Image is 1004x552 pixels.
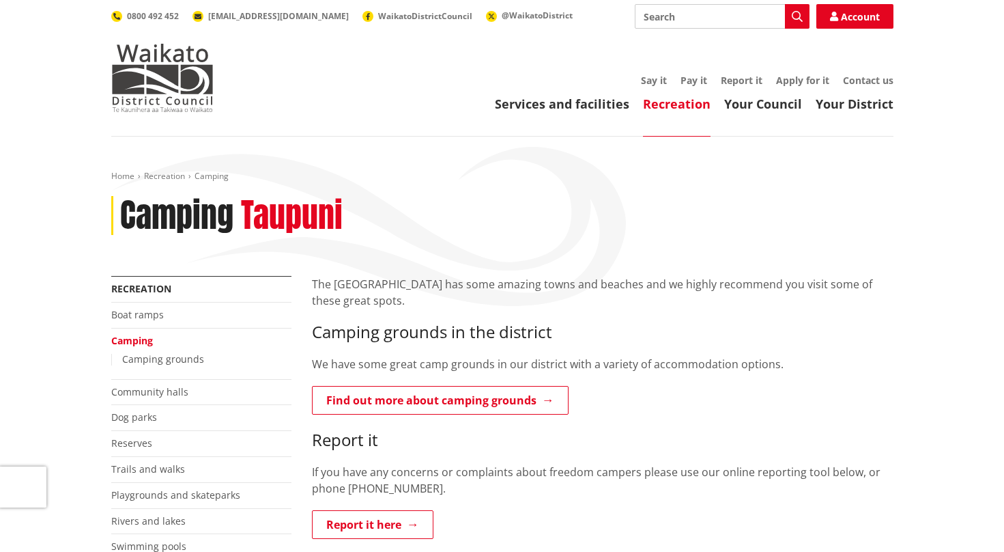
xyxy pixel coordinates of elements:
[111,282,171,295] a: Recreation
[312,276,893,309] p: The [GEOGRAPHIC_DATA] has some amazing towns and beaches and we highly recommend you visit some o...
[816,96,893,112] a: Your District
[122,353,204,365] a: Camping grounds
[843,74,893,87] a: Contact us
[502,10,573,21] span: @WaikatoDistrict
[312,510,433,539] a: Report it here
[312,464,893,497] p: If you have any concerns or complaints about freedom campers please use our online reporting tool...
[312,356,893,372] p: We have some great camp grounds in our district with a variety of accommodation options.
[312,386,569,415] a: Find out more about camping grounds
[111,44,214,112] img: Waikato District Council - Te Kaunihera aa Takiwaa o Waikato
[127,10,179,22] span: 0800 492 452
[111,385,188,398] a: Community halls
[111,411,157,424] a: Dog parks
[680,74,707,87] a: Pay it
[111,437,152,450] a: Reserves
[192,10,349,22] a: [EMAIL_ADDRESS][DOMAIN_NAME]
[776,74,829,87] a: Apply for it
[362,10,472,22] a: WaikatoDistrictCouncil
[111,488,240,501] a: Playgrounds and skateparks
[486,10,573,21] a: @WaikatoDistrict
[111,308,164,321] a: Boat ramps
[111,514,186,527] a: Rivers and lakes
[724,96,802,112] a: Your Council
[144,170,185,182] a: Recreation
[120,196,233,236] h1: Camping
[111,170,134,182] a: Home
[111,334,153,347] a: Camping
[378,10,472,22] span: WaikatoDistrictCouncil
[241,196,343,236] h2: Taupuni
[635,4,809,29] input: Search input
[111,10,179,22] a: 0800 492 452
[816,4,893,29] a: Account
[111,171,893,182] nav: breadcrumb
[641,74,667,87] a: Say it
[721,74,762,87] a: Report it
[495,96,629,112] a: Services and facilities
[208,10,349,22] span: [EMAIL_ADDRESS][DOMAIN_NAME]
[643,96,711,112] a: Recreation
[111,463,185,475] a: Trails and walks
[312,322,893,342] h3: Camping grounds in the district
[312,430,893,450] h3: Report it
[195,170,229,182] span: Camping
